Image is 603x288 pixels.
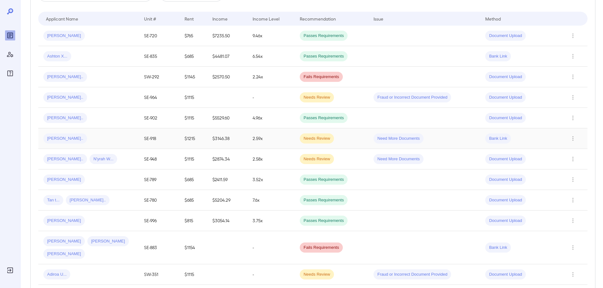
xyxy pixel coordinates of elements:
div: Recommendation [300,15,336,22]
span: Document Upload [485,197,526,203]
span: Adiroa U... [43,272,70,278]
span: Passes Requirements [300,218,348,224]
td: $1145 [179,67,207,87]
td: $4481.07 [207,46,248,67]
div: Unit # [144,15,156,22]
td: $5529.60 [207,108,248,128]
div: Manage Users [5,49,15,59]
td: $1215 [179,128,207,149]
span: Document Upload [485,177,526,183]
div: Applicant Name [46,15,78,22]
span: Document Upload [485,33,526,39]
span: [PERSON_NAME] [43,218,85,224]
td: SE-720 [139,26,179,46]
span: [PERSON_NAME] [43,33,85,39]
td: $7235.50 [207,26,248,46]
span: [PERSON_NAME].. [66,197,110,203]
td: SE-902 [139,108,179,128]
span: Fraud or Incorrect Document Provided [374,95,451,101]
button: Row Actions [568,216,578,226]
td: $685 [179,46,207,67]
div: Log Out [5,265,15,275]
span: Passes Requirements [300,197,348,203]
span: Bank Link [485,136,511,142]
td: SW-351 [139,264,179,285]
td: $1154 [179,231,207,264]
td: $3054.14 [207,211,248,231]
td: $685 [179,190,207,211]
td: $2570.50 [207,67,248,87]
td: SE-918 [139,128,179,149]
span: Document Upload [485,218,526,224]
span: Document Upload [485,156,526,162]
span: Needs Review [300,136,334,142]
div: Rent [185,15,195,22]
span: N'yrah W... [90,156,117,162]
span: Document Upload [485,272,526,278]
span: Document Upload [485,95,526,101]
span: Need More Documents [374,156,424,162]
div: Reports [5,30,15,40]
td: $3146.38 [207,128,248,149]
td: SE-948 [139,149,179,169]
span: Needs Review [300,156,334,162]
td: $815 [179,211,207,231]
span: Fraud or Incorrect Document Provided [374,272,451,278]
td: $765 [179,26,207,46]
span: Fails Requirements [300,245,343,251]
td: 9.46x [248,26,295,46]
td: SE-964 [139,87,179,108]
span: Passes Requirements [300,115,348,121]
span: [PERSON_NAME] [43,238,85,244]
div: Issue [374,15,384,22]
td: SE-780 [139,190,179,211]
span: Passes Requirements [300,53,348,59]
span: Needs Review [300,272,334,278]
button: Row Actions [568,269,578,279]
div: Income Level [253,15,280,22]
button: Row Actions [568,195,578,205]
button: Row Actions [568,242,578,253]
td: $2411.59 [207,169,248,190]
span: Passes Requirements [300,177,348,183]
button: Row Actions [568,133,578,144]
span: Bank Link [485,53,511,59]
td: $1115 [179,149,207,169]
span: [PERSON_NAME] [87,238,129,244]
td: 7.6x [248,190,295,211]
button: Row Actions [568,72,578,82]
td: SE-789 [139,169,179,190]
span: [PERSON_NAME] [43,177,85,183]
td: - [248,87,295,108]
td: 2.59x [248,128,295,149]
td: SW-292 [139,67,179,87]
button: Row Actions [568,175,578,185]
span: Tan t... [43,197,63,203]
span: Fails Requirements [300,74,343,80]
td: $1115 [179,264,207,285]
td: SE-996 [139,211,179,231]
button: Row Actions [568,154,578,164]
span: [PERSON_NAME].. [43,95,87,101]
td: 6.54x [248,46,295,67]
span: [PERSON_NAME].. [43,156,87,162]
td: $1115 [179,108,207,128]
button: Row Actions [568,31,578,41]
td: $685 [179,169,207,190]
button: Row Actions [568,92,578,102]
td: $5204.29 [207,190,248,211]
div: Method [485,15,501,22]
td: 2.24x [248,67,295,87]
td: - [248,264,295,285]
span: Document Upload [485,115,526,121]
span: Need More Documents [374,136,424,142]
span: [PERSON_NAME].. [43,74,87,80]
td: 3.52x [248,169,295,190]
div: Income [212,15,228,22]
td: SE-835 [139,46,179,67]
td: 3.75x [248,211,295,231]
td: 4.96x [248,108,295,128]
span: Bank Link [485,245,511,251]
td: - [248,231,295,264]
td: $2874.34 [207,149,248,169]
